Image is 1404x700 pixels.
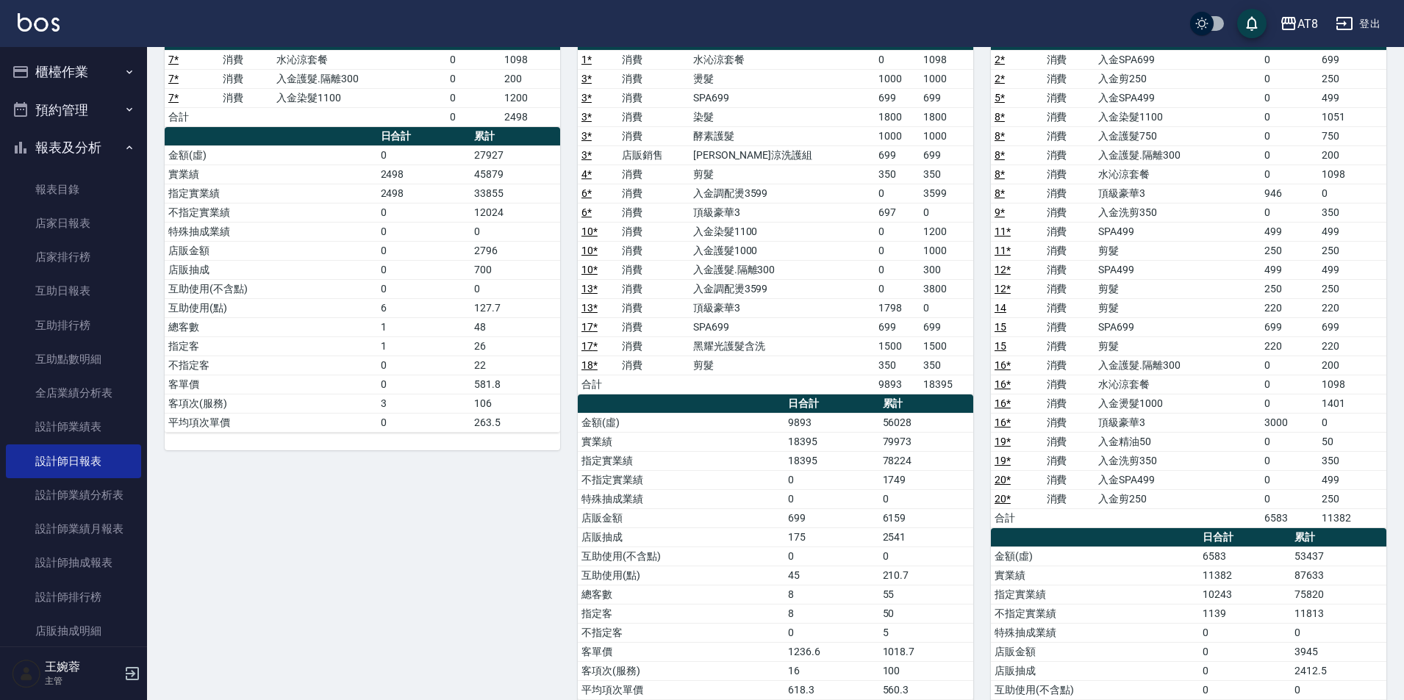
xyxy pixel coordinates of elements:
[875,317,920,336] td: 699
[690,279,875,298] td: 入金調配燙3599
[578,489,784,508] td: 特殊抽成業績
[1261,394,1318,413] td: 0
[875,184,920,203] td: 0
[920,88,973,107] td: 699
[377,260,470,279] td: 0
[875,88,920,107] td: 699
[1095,184,1261,203] td: 頂級豪華3
[1095,165,1261,184] td: 水沁涼套餐
[1318,50,1386,69] td: 699
[1095,260,1261,279] td: SPA499
[377,184,470,203] td: 2498
[995,321,1006,333] a: 15
[920,203,973,222] td: 0
[165,165,377,184] td: 實業績
[470,145,560,165] td: 27927
[1274,9,1324,39] button: AT8
[165,413,377,432] td: 平均項次單價
[875,336,920,356] td: 1500
[875,107,920,126] td: 1800
[875,145,920,165] td: 699
[784,413,878,432] td: 9893
[1318,165,1386,184] td: 1098
[165,279,377,298] td: 互助使用(不含點)
[879,470,973,489] td: 1749
[1043,69,1095,88] td: 消費
[470,394,560,413] td: 106
[879,451,973,470] td: 78224
[920,165,973,184] td: 350
[618,317,689,336] td: 消費
[377,394,470,413] td: 3
[1318,394,1386,413] td: 1401
[470,413,560,432] td: 263.5
[377,145,470,165] td: 0
[920,145,973,165] td: 699
[1095,375,1261,394] td: 水沁涼套餐
[1043,126,1095,145] td: 消費
[578,32,973,394] table: a dense table
[618,336,689,356] td: 消費
[879,394,973,414] th: 累計
[618,279,689,298] td: 消費
[6,410,141,444] a: 設計師業績表
[618,222,689,241] td: 消費
[1261,298,1318,317] td: 220
[618,145,689,165] td: 店販銷售
[377,298,470,317] td: 6
[920,50,973,69] td: 1098
[1261,260,1318,279] td: 499
[1261,69,1318,88] td: 0
[875,165,920,184] td: 350
[446,69,501,88] td: 0
[1095,241,1261,260] td: 剪髮
[690,336,875,356] td: 黑耀光護髮含洗
[219,69,273,88] td: 消費
[578,527,784,546] td: 店販抽成
[470,165,560,184] td: 45879
[690,50,875,69] td: 水沁涼套餐
[1095,432,1261,451] td: 入金精油50
[1095,317,1261,336] td: SPA699
[6,206,141,240] a: 店家日報表
[1043,203,1095,222] td: 消費
[879,527,973,546] td: 2541
[1095,126,1261,145] td: 入金護髮750
[1043,298,1095,317] td: 消費
[446,88,501,107] td: 0
[1237,9,1267,38] button: save
[879,566,973,585] td: 210.7
[165,260,377,279] td: 店販抽成
[1261,432,1318,451] td: 0
[1095,145,1261,165] td: 入金護髮.隔離300
[1318,489,1386,508] td: 250
[470,203,560,222] td: 12024
[446,107,501,126] td: 0
[6,342,141,376] a: 互助點數明細
[470,298,560,317] td: 127.7
[165,317,377,336] td: 總客數
[920,317,973,336] td: 699
[690,165,875,184] td: 剪髮
[618,88,689,107] td: 消費
[470,260,560,279] td: 700
[1199,528,1291,547] th: 日合計
[501,107,560,126] td: 2498
[784,566,878,585] td: 45
[1318,88,1386,107] td: 499
[165,298,377,317] td: 互助使用(點)
[578,566,784,585] td: 互助使用(點)
[690,317,875,336] td: SPA699
[1318,336,1386,356] td: 220
[165,184,377,203] td: 指定實業績
[1318,298,1386,317] td: 220
[165,356,377,375] td: 不指定客
[618,126,689,145] td: 消費
[45,674,120,688] p: 主管
[875,126,920,145] td: 1000
[1095,279,1261,298] td: 剪髮
[991,32,1386,528] table: a dense table
[470,127,560,146] th: 累計
[1318,126,1386,145] td: 750
[920,107,973,126] td: 1800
